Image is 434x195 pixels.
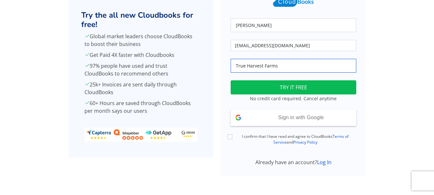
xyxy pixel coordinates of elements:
p: Get Paid 4X faster with Cloudbooks [84,51,197,59]
a: Terms of Service [273,134,349,145]
p: 60+ Hours are saved through CloudBooks per month says our users [84,99,197,115]
span: Sign in with Google [278,115,324,120]
input: Your Name [231,18,356,32]
a: Privacy Policy [293,139,317,145]
img: ratings_banner.png [84,128,197,142]
input: Your Email [231,40,356,51]
p: 97% people have used and trust CloudBooks to recommend others [84,62,197,77]
a: Log In [317,159,332,166]
p: Global market leaders choose CloudBooks to boost their business [84,32,197,48]
p: 25k+ Invoices are sent daily through CloudBooks [84,81,197,96]
label: I confirm that I have read and agree to CloudBooks and [235,134,356,145]
input: Company Name [231,59,356,73]
small: No credit card required. Cancel anytime [250,95,337,102]
h2: Try the all new Cloudbooks for free! [81,11,200,29]
div: Already have an account? [227,158,360,166]
button: TRY IT FREE [231,80,356,94]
